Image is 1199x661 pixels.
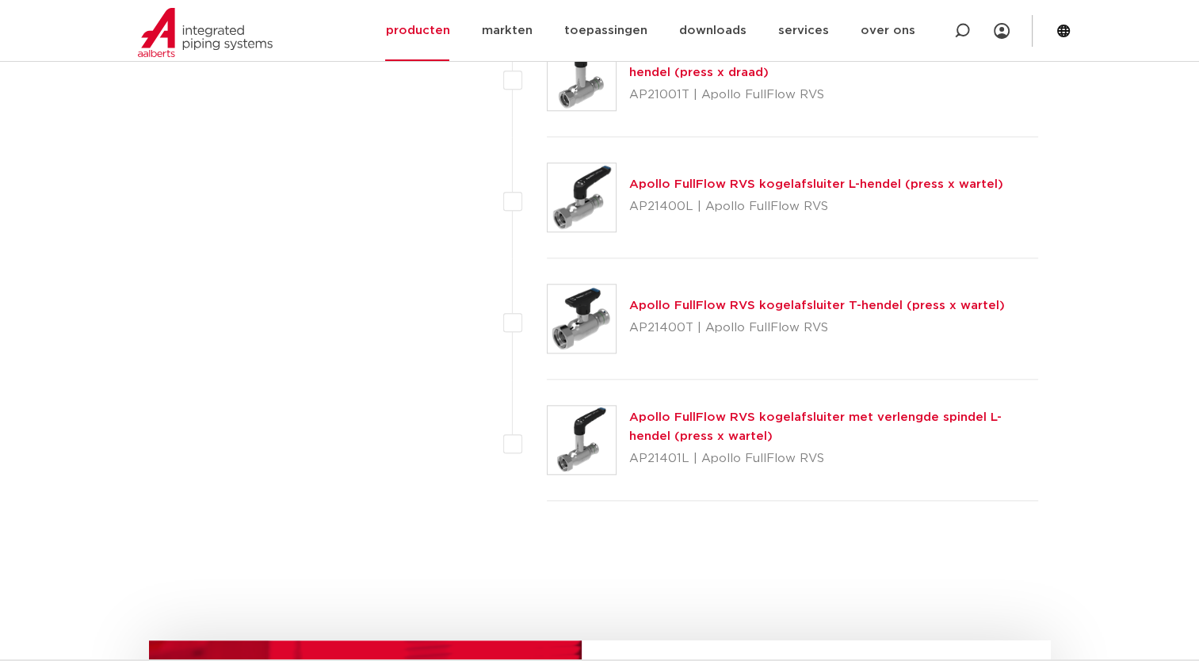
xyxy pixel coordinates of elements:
[629,411,1002,442] a: Apollo FullFlow RVS kogelafsluiter met verlengde spindel L-hendel (press x wartel)
[994,13,1010,48] div: my IPS
[629,446,1039,472] p: AP21401L | Apollo FullFlow RVS
[629,82,1039,108] p: AP21001T | Apollo FullFlow RVS
[629,300,1005,311] a: Apollo FullFlow RVS kogelafsluiter T-hendel (press x wartel)
[629,315,1005,341] p: AP21400T | Apollo FullFlow RVS
[548,406,616,474] img: Thumbnail for Apollo FullFlow RVS kogelafsluiter met verlengde spindel L-hendel (press x wartel)
[629,194,1003,220] p: AP21400L | Apollo FullFlow RVS
[548,285,616,353] img: Thumbnail for Apollo FullFlow RVS kogelafsluiter T-hendel (press x wartel)
[629,178,1003,190] a: Apollo FullFlow RVS kogelafsluiter L-hendel (press x wartel)
[548,163,616,231] img: Thumbnail for Apollo FullFlow RVS kogelafsluiter L-hendel (press x wartel)
[548,42,616,110] img: Thumbnail for Apollo FullFlow RVS kogelafsluiter met verlengde spindel T-hendel (press x draad)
